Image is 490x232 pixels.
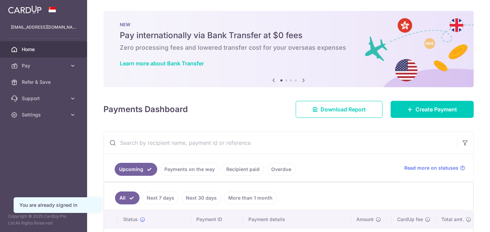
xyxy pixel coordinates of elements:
a: Overdue [267,163,296,176]
a: All [115,191,140,204]
span: Refer & Save [22,79,67,86]
th: Payment ID [191,211,243,228]
span: CardUp fee [397,216,423,223]
h6: Zero processing fees and lowered transfer cost for your overseas expenses [120,44,457,52]
a: Next 30 days [181,191,221,204]
th: Payment details [243,211,351,228]
a: Next 7 days [142,191,179,204]
span: Read more on statuses [404,165,458,171]
span: Create Payment [415,105,457,113]
span: Pay [22,62,67,69]
img: CardUp [8,5,42,14]
a: Read more on statuses [404,165,465,171]
h4: Payments Dashboard [103,103,188,115]
h5: Pay internationally via Bank Transfer at $0 fees [120,30,457,41]
a: Recipient paid [222,163,264,176]
input: Search by recipient name, payment id or reference [104,132,457,154]
a: Create Payment [391,101,474,118]
span: Download Report [321,105,366,113]
p: [EMAIL_ADDRESS][DOMAIN_NAME] [11,24,76,31]
a: Learn more about Bank Transfer [120,60,204,67]
a: Payments on the way [160,163,219,176]
span: Status [123,216,138,223]
span: Amount [356,216,374,223]
p: NEW [120,22,457,27]
a: Download Report [296,101,382,118]
span: Home [22,46,67,53]
span: Support [22,95,67,102]
div: You are already signed in [19,202,95,208]
span: Total amt. [441,216,464,223]
span: Settings [22,111,67,118]
a: More than 1 month [224,191,277,204]
a: Upcoming [115,163,157,176]
img: Bank transfer banner [103,11,474,87]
